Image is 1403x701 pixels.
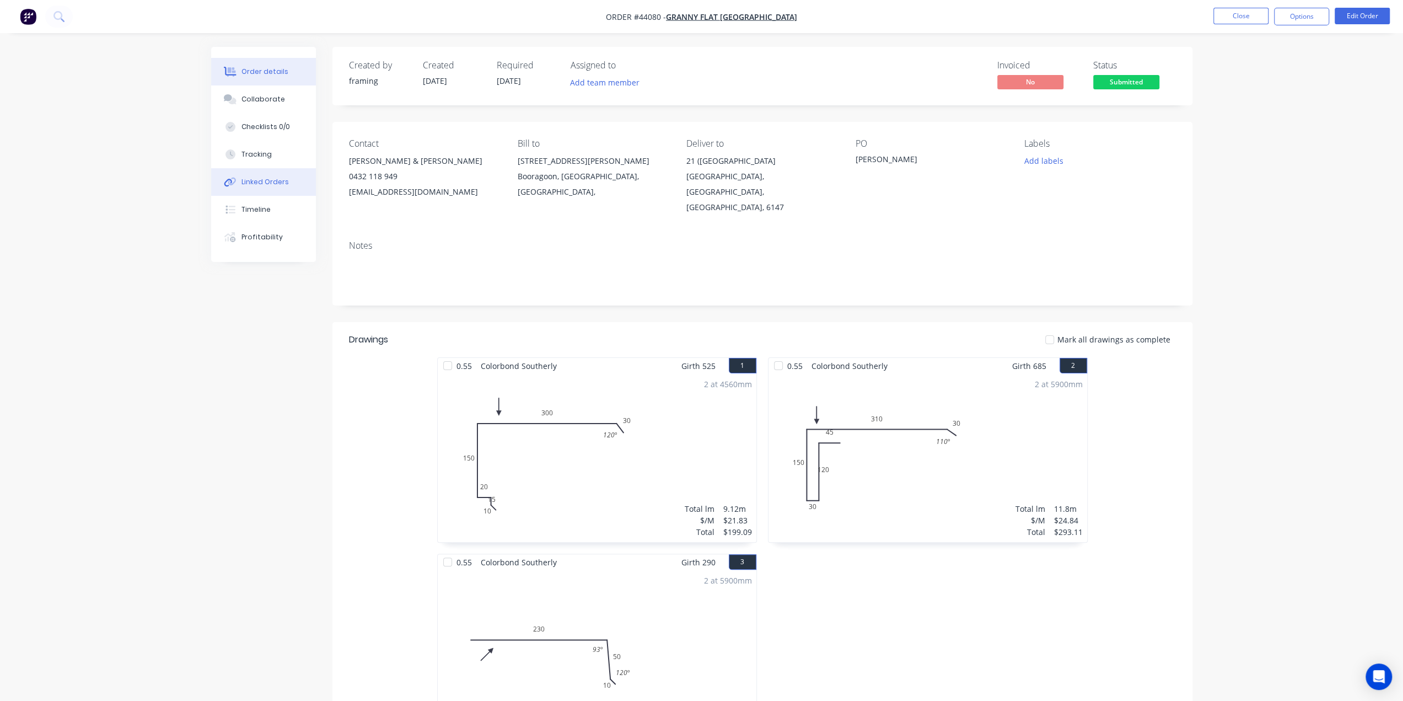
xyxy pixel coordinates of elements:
[241,205,271,215] div: Timeline
[723,526,752,538] div: $199.09
[723,515,752,526] div: $21.83
[518,169,669,200] div: Booragoon, [GEOGRAPHIC_DATA], [GEOGRAPHIC_DATA],
[666,12,797,22] a: Granny Flat [GEOGRAPHIC_DATA]
[211,113,316,141] button: Checklists 0/0
[807,358,892,374] span: Colorbond Southerly
[211,58,316,85] button: Order details
[1054,503,1083,515] div: 11.8m
[349,153,500,200] div: [PERSON_NAME] & [PERSON_NAME]0432 118 949[EMAIL_ADDRESS][DOMAIN_NAME]
[783,358,807,374] span: 0.55
[1012,358,1046,374] span: Girth 685
[452,358,476,374] span: 0.55
[423,76,447,86] span: [DATE]
[1015,526,1045,538] div: Total
[211,141,316,168] button: Tracking
[686,153,837,215] div: 21 ([GEOGRAPHIC_DATA][GEOGRAPHIC_DATA], [GEOGRAPHIC_DATA], [GEOGRAPHIC_DATA], 6147
[997,60,1080,71] div: Invoiced
[685,503,714,515] div: Total lm
[241,149,272,159] div: Tracking
[1213,8,1268,24] button: Close
[564,75,645,90] button: Add team member
[20,8,36,25] img: Factory
[1057,334,1170,345] span: Mark all drawings as complete
[518,138,669,149] div: Bill to
[997,75,1063,89] span: No
[685,526,714,538] div: Total
[241,122,290,132] div: Checklists 0/0
[1015,503,1045,515] div: Total lm
[1024,138,1175,149] div: Labels
[729,554,756,570] button: 3
[349,60,410,71] div: Created by
[1366,663,1392,690] div: Open Intercom Messenger
[241,177,289,187] div: Linked Orders
[349,169,500,184] div: 0432 118 949
[681,554,716,570] span: Girth 290
[729,358,756,373] button: 1
[1093,75,1159,89] span: Submitted
[704,575,752,586] div: 2 at 5900mm
[241,232,283,242] div: Profitability
[1035,378,1083,390] div: 2 at 5900mm
[349,240,1176,251] div: Notes
[685,515,714,526] div: $/M
[606,12,666,22] span: Order #44080 -
[438,374,756,542] div: 010152015030030120º2 at 4560mmTotal lm$/MTotal9.12m$21.83$199.09
[211,168,316,196] button: Linked Orders
[571,60,681,71] div: Assigned to
[1093,60,1176,71] div: Status
[497,60,557,71] div: Required
[476,554,561,570] span: Colorbond Southerly
[518,153,669,169] div: [STREET_ADDRESS][PERSON_NAME]
[723,503,752,515] div: 9.12m
[241,94,285,104] div: Collaborate
[518,153,669,200] div: [STREET_ADDRESS][PERSON_NAME]Booragoon, [GEOGRAPHIC_DATA], [GEOGRAPHIC_DATA],
[1018,153,1069,168] button: Add labels
[476,358,561,374] span: Colorbond Southerly
[686,169,837,215] div: [GEOGRAPHIC_DATA], [GEOGRAPHIC_DATA], [GEOGRAPHIC_DATA], 6147
[452,554,476,570] span: 0.55
[686,138,837,149] div: Deliver to
[349,333,388,346] div: Drawings
[1054,515,1083,526] div: $24.84
[349,138,500,149] div: Contact
[349,153,500,169] div: [PERSON_NAME] & [PERSON_NAME]
[211,85,316,113] button: Collaborate
[497,76,521,86] span: [DATE]
[704,378,752,390] div: 2 at 4560mm
[1274,8,1329,25] button: Options
[1015,515,1045,526] div: $/M
[349,75,410,87] div: framing
[211,223,316,251] button: Profitability
[571,75,646,90] button: Add team member
[211,196,316,223] button: Timeline
[686,153,837,169] div: 21 ([GEOGRAPHIC_DATA]
[241,67,288,77] div: Order details
[768,374,1087,542] div: 0451203015031030110º2 at 5900mmTotal lm$/MTotal11.8m$24.84$293.11
[856,138,1007,149] div: PO
[1060,358,1087,373] button: 2
[681,358,716,374] span: Girth 525
[1093,75,1159,92] button: Submitted
[1054,526,1083,538] div: $293.11
[349,184,500,200] div: [EMAIL_ADDRESS][DOMAIN_NAME]
[856,153,993,169] div: [PERSON_NAME]
[423,60,483,71] div: Created
[1335,8,1390,24] button: Edit Order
